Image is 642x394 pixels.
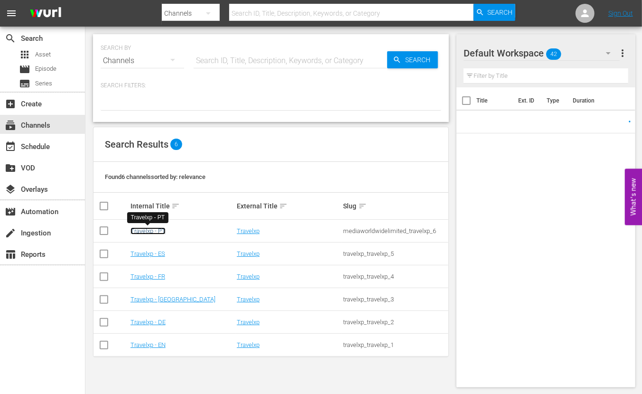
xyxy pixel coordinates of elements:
span: Reports [5,249,16,260]
a: Travelxp [237,319,260,326]
a: Travelxp - EN [130,341,166,348]
button: Search [387,51,438,68]
span: Ingestion [5,227,16,239]
a: Travelxp [237,296,260,303]
img: ans4CAIJ8jUAAAAAAAAAAAAAAAAAAAAAAAAgQb4GAAAAAAAAAAAAAAAAAAAAAAAAJMjXAAAAAAAAAAAAAAAAAAAAAAAAgAT5G... [23,2,68,25]
span: Series [35,79,52,88]
a: Travelxp - DE [130,319,166,326]
span: sort [171,202,180,210]
div: Internal Title [130,200,234,212]
span: Asset [19,49,30,60]
a: Travelxp [237,341,260,348]
button: more_vert [617,42,628,65]
div: Default Workspace [464,40,620,66]
div: Travelxp - PT [131,214,165,222]
span: Search [401,51,438,68]
a: Travelxp [237,227,260,235]
span: sort [279,202,288,210]
th: Type [541,87,567,114]
span: Episode [19,64,30,75]
a: Travelxp - [GEOGRAPHIC_DATA] [130,296,215,303]
th: Ext. ID [512,87,541,114]
span: more_vert [617,47,628,59]
span: Automation [5,206,16,217]
a: Travelxp [237,250,260,257]
span: Episode [35,64,56,74]
span: 42 [546,44,561,64]
span: sort [358,202,367,210]
div: travelxp_travelxp_4 [344,273,447,280]
span: Channels [5,120,16,131]
div: travelxp_travelxp_5 [344,250,447,257]
div: mediaworldwidelimited_travelxp_6 [344,227,447,235]
span: menu [6,8,17,19]
span: Search [5,33,16,44]
a: Sign Out [608,9,633,17]
th: Title [476,87,512,114]
span: 6 [170,139,182,150]
div: travelxp_travelxp_1 [344,341,447,348]
span: Found 6 channels sorted by: relevance [105,173,205,180]
th: Duration [567,87,624,114]
span: Search Results [105,139,168,150]
span: Asset [35,50,51,59]
div: travelxp_travelxp_3 [344,296,447,303]
span: Overlays [5,184,16,195]
a: Travelxp [237,273,260,280]
button: Search [474,4,515,21]
span: Series [19,78,30,89]
a: Travelxp - PT [130,227,166,235]
p: Search Filters: [101,82,441,90]
span: Create [5,98,16,110]
div: travelxp_travelxp_2 [344,319,447,326]
span: VOD [5,162,16,174]
div: Slug [344,200,447,212]
a: Travelxp - ES [130,250,165,257]
button: Open Feedback Widget [625,169,642,225]
a: Travelxp - FR [130,273,165,280]
div: Channels [101,47,184,74]
span: Schedule [5,141,16,152]
div: External Title [237,200,340,212]
span: Search [487,4,512,21]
